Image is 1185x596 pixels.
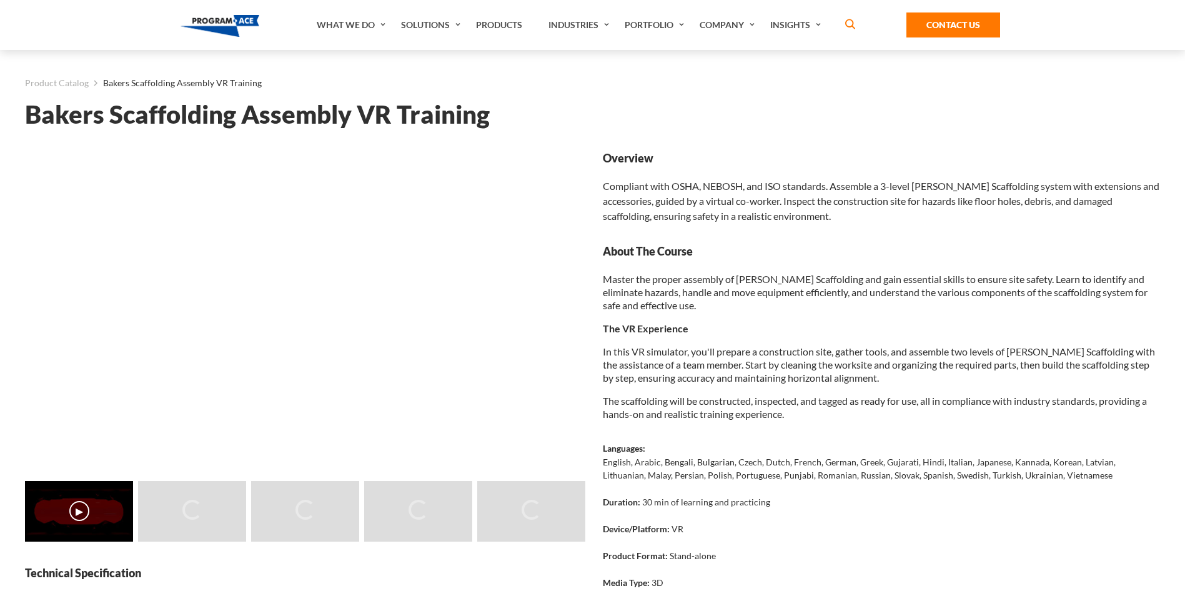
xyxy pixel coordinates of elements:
strong: Languages: [603,443,645,454]
p: 3D [652,576,663,589]
button: ▶ [69,501,89,521]
p: VR [672,522,683,535]
p: In this VR simulator, you'll prepare a construction site, gather tools, and assemble two levels o... [603,345,1161,384]
p: The scaffolding will be constructed, inspected, and tagged as ready for use, all in compliance wi... [603,394,1161,420]
p: Master the proper assembly of [PERSON_NAME] Scaffolding and gain essential skills to ensure site ... [603,272,1161,312]
img: Program-Ace [181,15,260,37]
strong: Media Type: [603,577,650,588]
p: The VR Experience [603,322,1161,335]
strong: Overview [603,151,1161,166]
strong: About The Course [603,244,1161,259]
a: Contact Us [906,12,1000,37]
strong: Device/Platform: [603,524,670,534]
p: Stand-alone [670,549,716,562]
p: English, Arabic, Bengali, Bulgarian, Czech, Dutch, French, German, Greek, Gujarati, Hindi, Italia... [603,455,1161,482]
strong: Product Format: [603,550,668,561]
p: 30 min of learning and practicing [642,495,770,509]
div: Compliant with OSHA, NEBOSH, and ISO standards. Assemble a 3-level [PERSON_NAME] Scaffolding syst... [603,151,1161,224]
a: Product Catalog [25,75,89,91]
h1: Bakers Scaffolding Assembly VR Training [25,104,1160,126]
strong: Technical Specification [25,565,583,581]
nav: breadcrumb [25,75,1160,91]
iframe: Bakers Scaffolding Assembly VR Training - Video 0 [25,151,583,464]
img: Bakers Scaffolding Assembly VR Training - Video 0 [25,481,133,542]
strong: Duration: [603,497,640,507]
li: Bakers Scaffolding Assembly VR Training [89,75,262,91]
